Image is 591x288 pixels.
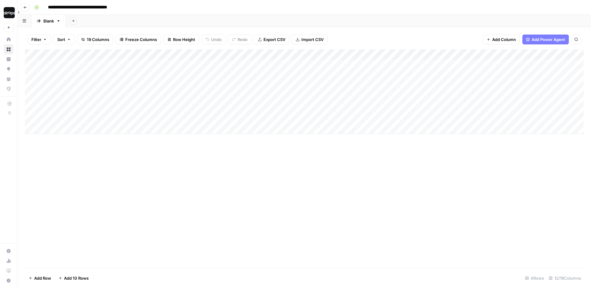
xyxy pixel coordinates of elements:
a: Usage [4,256,14,266]
a: Browse [4,44,14,54]
button: Add Power Agent [522,35,569,44]
a: Settings [4,246,14,256]
button: Freeze Columns [116,35,161,44]
span: Add Column [492,36,516,43]
button: 19 Columns [77,35,113,44]
a: Insights [4,54,14,64]
span: Add Row [34,275,51,281]
span: 19 Columns [87,36,109,43]
button: Import CSV [292,35,328,44]
button: Undo [202,35,226,44]
a: Learning Hub [4,266,14,276]
a: Flightpath [4,84,14,94]
button: Help + Support [4,276,14,286]
span: Add Power Agent [532,36,565,43]
button: Add Column [483,35,520,44]
span: Freeze Columns [125,36,157,43]
span: Sort [57,36,65,43]
a: Your Data [4,74,14,84]
span: Redo [238,36,247,43]
button: Export CSV [254,35,289,44]
button: Add 10 Rows [55,273,92,283]
div: 4 Rows [523,273,546,283]
span: Undo [211,36,222,43]
button: Row Height [163,35,199,44]
button: Add Row [25,273,55,283]
button: Sort [53,35,75,44]
span: Add 10 Rows [64,275,89,281]
div: 12/19 Columns [546,273,584,283]
span: Import CSV [301,36,324,43]
a: Opportunities [4,64,14,74]
a: Home [4,35,14,44]
span: Row Height [173,36,195,43]
button: Redo [228,35,251,44]
button: Filter [27,35,51,44]
img: Dille-Sandbox Logo [4,7,15,18]
a: Blank [31,15,66,27]
span: Filter [31,36,41,43]
div: Blank [43,18,54,24]
button: Workspace: Dille-Sandbox [4,5,14,20]
span: Export CSV [263,36,285,43]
